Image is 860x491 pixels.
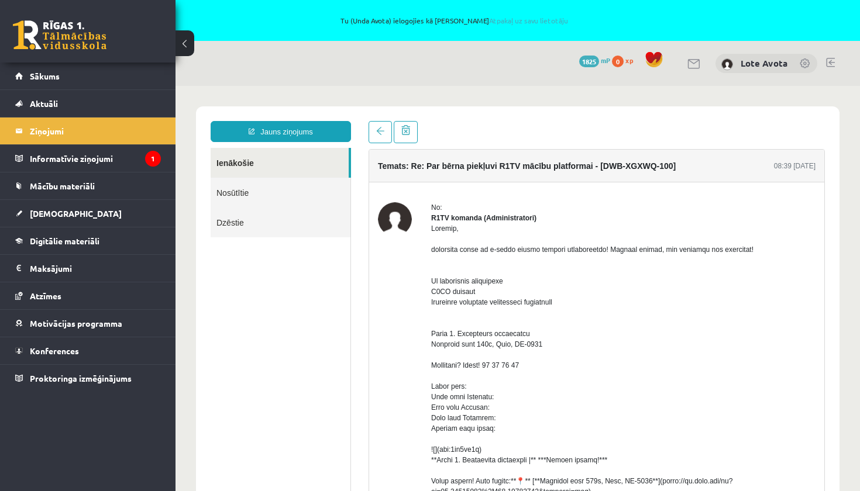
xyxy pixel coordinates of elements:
a: Dzēstie [35,122,175,151]
div: No: [256,116,640,127]
span: Proktoringa izmēģinājums [30,373,132,383]
legend: Maksājumi [30,255,161,282]
span: Tu (Unda Avota) ielogojies kā [PERSON_NAME] [135,17,774,24]
a: Informatīvie ziņojumi1 [15,145,161,172]
a: 1825 mP [579,56,610,65]
a: 0 xp [612,56,639,65]
a: Nosūtītie [35,92,175,122]
a: Lote Avota [741,57,787,69]
a: Sākums [15,63,161,89]
a: Proktoringa izmēģinājums [15,365,161,392]
span: Aktuāli [30,98,58,109]
img: Lote Avota [721,58,733,70]
span: 0 [612,56,624,67]
i: 1 [145,151,161,167]
legend: Ziņojumi [30,117,161,144]
a: Ienākošie [35,62,173,92]
a: Aktuāli [15,90,161,117]
a: Konferences [15,337,161,364]
a: Atzīmes [15,282,161,309]
img: R1TV komanda [202,116,236,150]
span: [DEMOGRAPHIC_DATA] [30,208,122,219]
a: Digitālie materiāli [15,227,161,254]
span: Sākums [30,71,60,81]
span: Digitālie materiāli [30,236,99,246]
a: Rīgas 1. Tālmācības vidusskola [13,20,106,50]
h4: Temats: Re: Par bērna piekļuvi R1TV mācību platformai - [DWB-XGXWQ-100] [202,75,500,85]
legend: Informatīvie ziņojumi [30,145,161,172]
span: Atzīmes [30,291,61,301]
strong: R1TV komanda (Administratori) [256,128,361,136]
a: Atpakaļ uz savu lietotāju [489,16,568,25]
span: Mācību materiāli [30,181,95,191]
a: Mācību materiāli [15,172,161,199]
a: [DEMOGRAPHIC_DATA] [15,200,161,227]
span: 1825 [579,56,599,67]
a: Jauns ziņojums [35,35,176,56]
span: Motivācijas programma [30,318,122,329]
div: 08:39 [DATE] [598,75,640,85]
span: Konferences [30,345,79,356]
a: Ziņojumi [15,117,161,144]
a: Motivācijas programma [15,310,161,337]
span: mP [601,56,610,65]
span: xp [625,56,633,65]
a: Maksājumi [15,255,161,282]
